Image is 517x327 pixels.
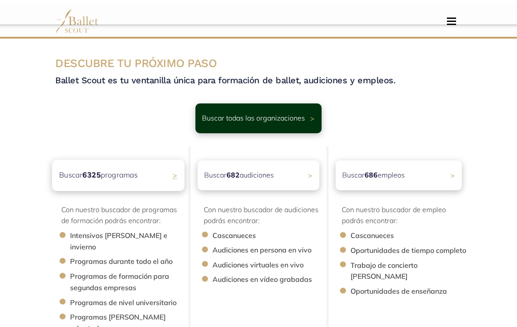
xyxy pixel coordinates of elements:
font: Programas de nivel universitario [70,298,177,307]
font: Buscar [342,171,365,179]
a: Buscar682audiciones> [198,160,319,190]
a: Buscar6325programas> [55,160,181,190]
font: > [450,171,455,180]
font: > [308,171,312,180]
font: Oportunidades de tiempo completo [351,246,466,255]
font: Programas de formación para segundas empresas [70,272,169,292]
font: Con nuestro buscador de empleo podrás encontrar: [342,205,446,225]
font: empleos [378,171,405,179]
font: Con nuestro buscador de audiciones podrás encontrar: [204,205,319,225]
font: > [310,114,315,123]
font: Intensivos [PERSON_NAME] e invierno [70,231,167,251]
font: Buscar [204,171,227,179]
font: Oportunidades de enseñanza [351,287,447,295]
font: Audiciones virtuales en vivo [212,260,304,269]
font: Cascanueces [351,231,394,240]
font: > [173,171,177,180]
font: Buscar todas las organizaciones [202,114,305,122]
font: Audiciones en persona en vivo [212,245,312,254]
a: Buscar todas las organizaciones> [195,103,322,133]
font: Audiciones en vídeo grabadas [212,275,312,284]
font: programas [101,170,138,179]
font: Cascanueces [212,231,256,240]
font: Programas durante todo el año [70,257,173,266]
font: Con nuestro buscador de programas de formación podrás encontrar: [61,205,177,225]
font: 682 [227,171,240,179]
font: Trabajo de concierto [PERSON_NAME] [351,261,418,281]
a: Buscar686empleos> [336,160,462,190]
font: DESCUBRE TU PRÓXIMO PASO [55,57,216,70]
font: audiciones [240,171,274,179]
font: Buscar [59,170,83,179]
font: 6325 [82,170,101,179]
font: 686 [365,171,378,179]
font: Ballet Scout es tu ventanilla única para formación de ballet, audiciones y empleos. [55,75,395,85]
